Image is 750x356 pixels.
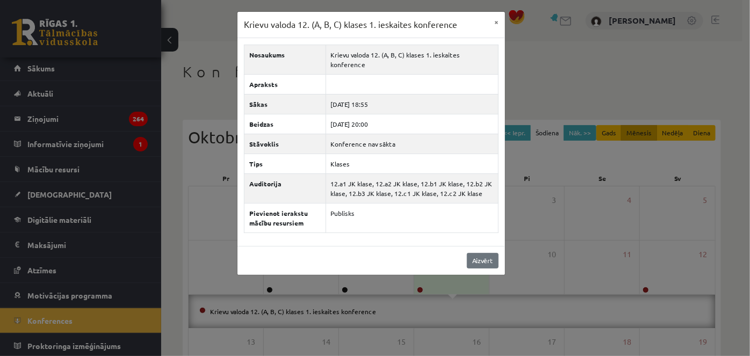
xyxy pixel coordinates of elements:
[326,114,498,134] td: [DATE] 20:00
[244,94,326,114] th: Sākas
[326,203,498,233] td: Publisks
[326,45,498,74] td: Krievu valoda 12. (A, B, C) klases 1. ieskaites konference
[326,154,498,173] td: Klases
[244,134,326,154] th: Stāvoklis
[488,12,505,32] button: ×
[326,173,498,203] td: 12.a1 JK klase, 12.a2 JK klase, 12.b1 JK klase, 12.b2 JK klase, 12.b3 JK klase, 12.c1 JK klase, 1...
[326,94,498,114] td: [DATE] 18:55
[244,154,326,173] th: Tips
[244,114,326,134] th: Beidzas
[244,74,326,94] th: Apraksts
[244,18,457,31] h3: Krievu valoda 12. (A, B, C) klases 1. ieskaites konference
[244,173,326,203] th: Auditorija
[244,45,326,74] th: Nosaukums
[326,134,498,154] td: Konference nav sākta
[244,203,326,233] th: Pievienot ierakstu mācību resursiem
[467,253,499,268] a: Aizvērt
